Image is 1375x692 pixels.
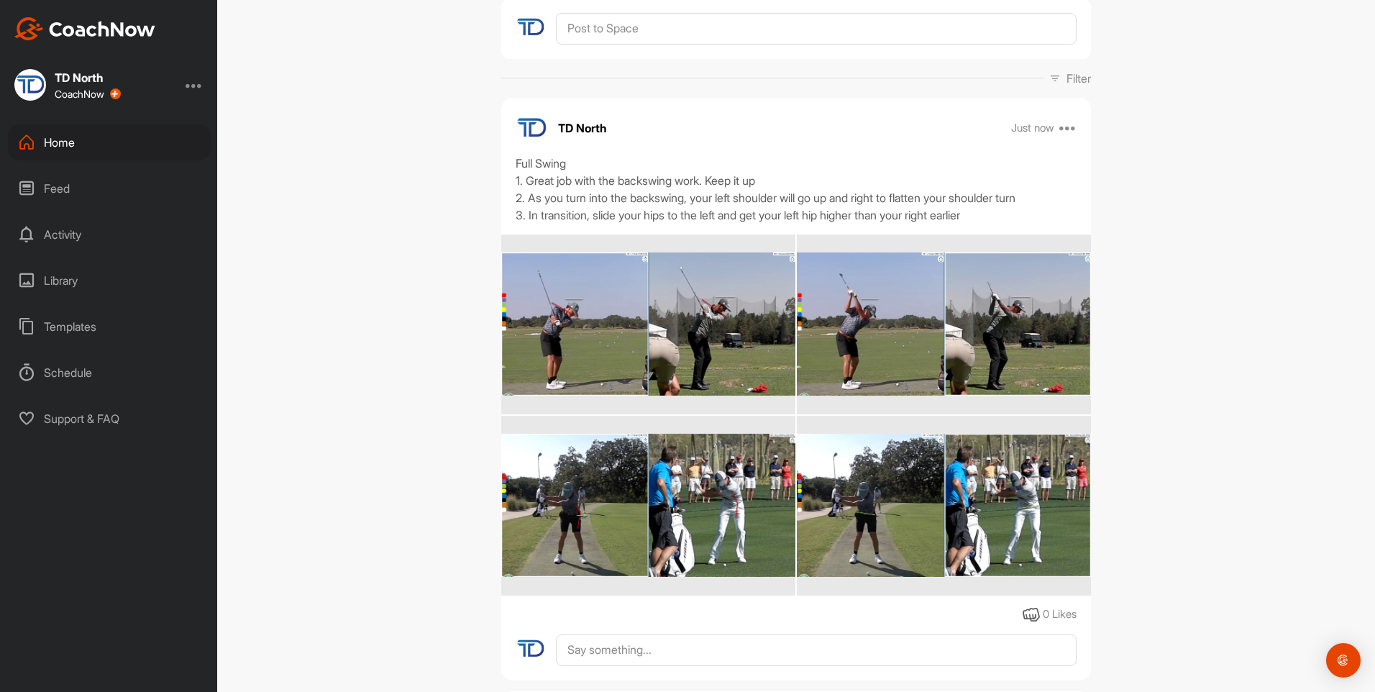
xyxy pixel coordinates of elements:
[516,155,1077,224] div: Full Swing 1. Great job with the backswing work. Keep it up 2. As you turn into the backswing, yo...
[516,112,547,144] img: avatar
[8,309,211,345] div: Templates
[8,355,211,391] div: Schedule
[8,124,211,160] div: Home
[55,72,121,83] div: TD North
[797,434,1091,578] img: media
[14,69,46,101] img: square_a2c626d8416b12200a2ebc46ed2e55fa.jpg
[558,119,607,137] p: TD North
[8,401,211,437] div: Support & FAQ
[501,434,795,578] img: media
[8,170,211,206] div: Feed
[14,17,155,40] img: CoachNow
[516,634,545,664] img: avatar
[797,252,1091,396] img: media
[516,13,545,42] img: avatar
[1011,121,1054,135] p: Just now
[8,217,211,252] div: Activity
[55,88,121,100] div: CoachNow
[1066,70,1091,87] p: Filter
[8,263,211,299] div: Library
[1326,643,1361,678] div: Open Intercom Messenger
[501,252,795,396] img: media
[1043,606,1077,623] div: 0 Likes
